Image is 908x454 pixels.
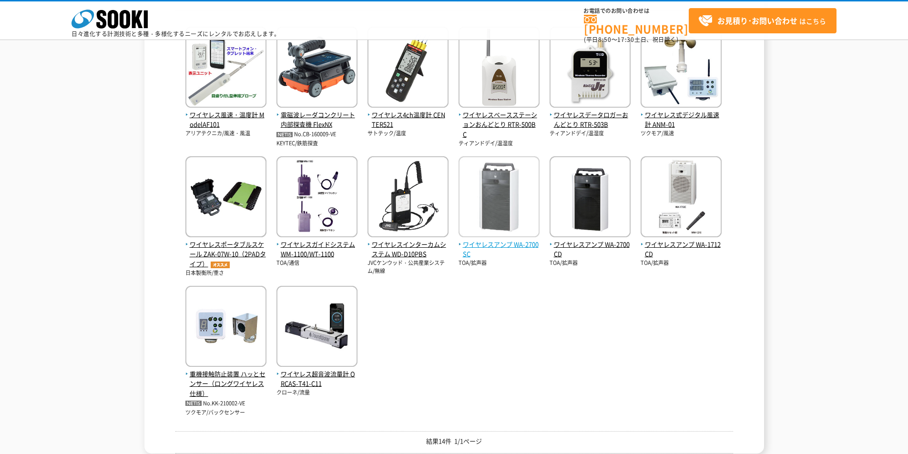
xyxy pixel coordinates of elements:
a: ワイヤレスアンプ WA-2700SC [459,230,540,259]
img: ZAK-07W-10（2PADタイプ） [185,156,266,240]
p: ツクモア/バックセンサー [185,409,266,417]
span: (平日 ～ 土日、祝日除く) [584,35,678,44]
img: WA-2700SC [459,156,540,240]
span: ワイヤレス式デジタル風速計 ANM-01 [641,110,722,130]
span: ワイヤレスインターカムシステム WD-D10PBS [367,240,449,260]
p: TOA/拡声器 [459,259,540,267]
p: TOA/拡声器 [641,259,722,267]
p: クローネ/流量 [276,389,357,397]
img: ハッとセンサー（ロングワイヤレス仕様） [185,286,266,369]
img: WM-1100/WT-1100 [276,156,357,240]
span: はこちら [698,14,826,28]
img: RTR-503B [550,27,631,110]
span: 電磁波レーダコンクリート内部探査機 FlexNX [276,110,357,130]
p: TOA/拡声器 [550,259,631,267]
strong: お見積り･お問い合わせ [717,15,797,26]
span: ワイヤレスアンプ WA-1712CD [641,240,722,260]
p: ティアンドデイ/温湿度 [550,130,631,138]
img: オススメ [208,262,232,268]
a: ワイヤレスベースステーションおんどとり RTR-500BC [459,100,540,140]
span: ワイヤレスガイドシステム WM-1100/WT-1100 [276,240,357,260]
p: TOA/通信 [276,259,357,267]
a: ワイヤレスデータロガーおんどとり RTR-503B [550,100,631,130]
span: ワイヤレスアンプ WA-2700CD [550,240,631,260]
img: FlexNX [276,27,357,110]
p: 日本製衡所/重さ [185,269,266,277]
p: No.CB-160009-VE [276,130,357,140]
a: ワイヤレスポータブルスケール ZAK-07W-10（2PADタイプ）オススメ [185,230,266,269]
a: 電磁波レーダコンクリート内部探査機 FlexNX [276,100,357,130]
span: お電話でのお問い合わせは [584,8,689,14]
p: 結果14件 1/1ページ [175,436,733,446]
p: JVCケンウッド・公共産業システム/無線 [367,259,449,275]
a: ワイヤレスインターカムシステム WD-D10PBS [367,230,449,259]
p: サトテック/温度 [367,130,449,138]
a: ワイヤレス4ch温度計 CENTER521 [367,100,449,130]
a: ワイヤレスガイドシステム WM-1100/WT-1100 [276,230,357,259]
p: KEYTEC/鉄筋探査 [276,140,357,148]
img: ModelAF101 [185,27,266,110]
a: ワイヤレス風速・温度計 ModelAF101 [185,100,266,130]
span: ワイヤレスポータブルスケール ZAK-07W-10（2PADタイプ） [185,240,266,269]
a: ワイヤレスアンプ WA-2700CD [550,230,631,259]
p: ティアンドデイ/温湿度 [459,140,540,148]
p: 日々進化する計測技術と多種・多様化するニーズにレンタルでお応えします。 [71,31,280,37]
span: ワイヤレス4ch温度計 CENTER521 [367,110,449,130]
img: CENTER521 [367,27,449,110]
span: ワイヤレス風速・温度計 ModelAF101 [185,110,266,130]
img: WA-1712CD [641,156,722,240]
a: ワイヤレス超音波流量計 ORCAS-T41-C11 [276,359,357,389]
p: アリアテクニカ/風速・風温 [185,130,266,138]
span: 重機接触防止装置 ハッとセンサー（ロングワイヤレス仕様） [185,369,266,399]
a: [PHONE_NUMBER] [584,15,689,34]
span: ワイヤレス超音波流量計 ORCAS-T41-C11 [276,369,357,389]
img: ANM-01 [641,27,722,110]
a: ワイヤレス式デジタル風速計 ANM-01 [641,100,722,130]
span: ワイヤレスアンプ WA-2700SC [459,240,540,260]
p: ツクモア/風速 [641,130,722,138]
a: お見積り･お問い合わせはこちら [689,8,837,33]
span: ワイヤレスベースステーションおんどとり RTR-500BC [459,110,540,140]
a: 重機接触防止装置 ハッとセンサー（ロングワイヤレス仕様） [185,359,266,399]
img: WD-D10PBS [367,156,449,240]
span: 17:30 [617,35,634,44]
img: WA-2700CD [550,156,631,240]
p: No.KK-210002-VE [185,399,266,409]
img: ORCAS-T41-C11 [276,286,357,369]
a: ワイヤレスアンプ WA-1712CD [641,230,722,259]
img: RTR-500BC [459,27,540,110]
span: 8:50 [598,35,612,44]
span: ワイヤレスデータロガーおんどとり RTR-503B [550,110,631,130]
